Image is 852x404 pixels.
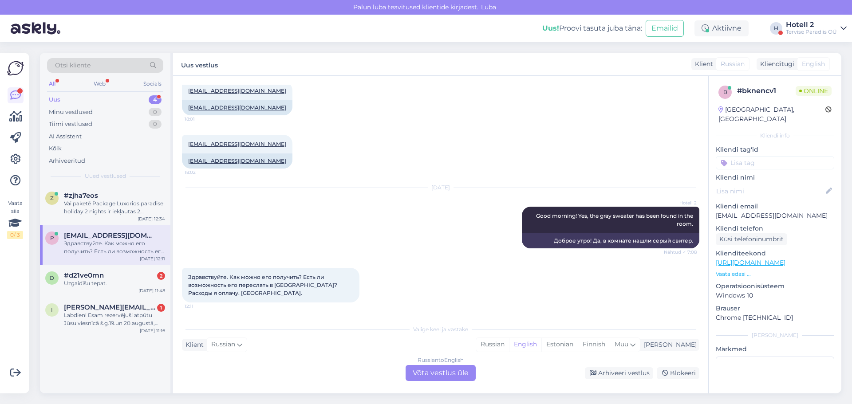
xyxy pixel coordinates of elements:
p: [EMAIL_ADDRESS][DOMAIN_NAME] [716,211,834,220]
span: plejada@list.ru [64,231,156,239]
div: Valige keel ja vastake [182,326,699,333]
a: [EMAIL_ADDRESS][DOMAIN_NAME] [188,157,286,164]
p: Kliendi nimi [716,173,834,182]
b: Uus! [542,24,559,32]
span: Nähtud ✓ 7:08 [663,249,697,255]
div: [PERSON_NAME] [716,331,834,339]
a: Hotell 2Tervise Paradiis OÜ [786,21,847,35]
span: Otsi kliente [55,61,91,70]
div: Socials [142,78,163,90]
div: 0 / 3 [7,231,23,239]
div: Uus [49,95,60,104]
span: Hotell 2 [663,200,697,206]
div: Здравствуйте. Как можно его получить? Есть ли возможность его переслать в [GEOGRAPHIC_DATA]? Расх... [64,239,165,255]
p: Brauser [716,304,834,313]
div: Russian [476,338,509,351]
span: p [50,235,54,241]
div: [DATE] 12:34 [138,216,165,222]
span: 18:02 [185,169,218,176]
a: [EMAIL_ADDRESS][DOMAIN_NAME] [188,87,286,94]
div: Russian to English [418,356,464,364]
div: Vaata siia [7,199,23,239]
div: Tervise Paradiis OÜ [786,28,837,35]
img: Askly Logo [7,60,24,77]
div: 0 [149,108,162,117]
div: [DATE] [182,184,699,192]
div: Vai paketē Package Luxorios paradise holiday 2 nights ir iekļautas 2 procedūras katram cilvēkam? ... [64,200,165,216]
span: Russian [211,340,235,349]
div: Finnish [578,338,610,351]
p: Operatsioonisüsteem [716,282,834,291]
p: Kliendi email [716,202,834,211]
span: Good morning! Yes, the gray sweater has been found in the room. [536,212,694,227]
div: H [770,22,782,35]
span: 12:11 [185,303,218,310]
div: Tiimi vestlused [49,120,92,129]
div: # bknencv1 [737,86,796,96]
span: Здравствуйте. Как можно его получить? Есть ли возможность его переслать в [GEOGRAPHIC_DATA]? Расх... [188,274,339,296]
div: Klient [182,340,204,349]
div: 0 [149,120,162,129]
span: Online [796,86,832,96]
div: [DATE] 11:16 [140,327,165,334]
button: Emailid [646,20,684,37]
div: 1 [157,304,165,312]
div: Uzgaidīšu tepat. [64,279,165,287]
div: Kliendi info [716,132,834,140]
div: Võta vestlus üle [406,365,476,381]
span: #d21ve0mn [64,271,104,279]
p: Kliendi tag'id [716,145,834,154]
span: d [50,275,54,281]
div: [DATE] 11:48 [138,287,165,294]
div: Labdien! Esam rezervējuši atpūtu Jūsu viesnīcā š.g.19.un 20.augustā, vēlos noskaidrot vai šajos d... [64,311,165,327]
div: 4 [149,95,162,104]
a: [EMAIL_ADDRESS][DOMAIN_NAME] [188,104,286,111]
span: inga.keisa@inbox.lv [64,303,156,311]
input: Lisa nimi [716,186,824,196]
div: Küsi telefoninumbrit [716,233,787,245]
a: [EMAIL_ADDRESS][DOMAIN_NAME] [188,141,286,147]
div: Aktiivne [694,20,749,36]
span: Uued vestlused [85,172,126,180]
input: Lisa tag [716,156,834,169]
div: [GEOGRAPHIC_DATA], [GEOGRAPHIC_DATA] [718,105,825,124]
span: i [51,306,53,313]
div: Klient [691,59,713,69]
div: Arhiveeritud [49,157,85,165]
span: Muu [615,340,628,348]
div: 2 [157,272,165,280]
span: b [723,89,727,95]
div: Arhiveeri vestlus [585,367,653,379]
div: Estonian [541,338,578,351]
span: #zjha7eos [64,192,98,200]
p: Märkmed [716,345,834,354]
div: All [47,78,57,90]
p: Chrome [TECHNICAL_ID] [716,313,834,322]
span: z [50,195,54,201]
div: Blokeeri [657,367,699,379]
div: Hotell 2 [786,21,837,28]
div: Minu vestlused [49,108,93,117]
p: Klienditeekond [716,249,834,258]
div: [DATE] 12:11 [140,255,165,262]
p: Windows 10 [716,291,834,300]
div: Kõik [49,144,62,153]
span: Luba [478,3,499,11]
div: Web [92,78,107,90]
div: Proovi tasuta juba täna: [542,23,642,34]
p: Vaata edasi ... [716,270,834,278]
div: Доброе утро! Да, в комнате нашли серый свитер. [522,233,699,248]
div: Klienditugi [757,59,794,69]
a: [URL][DOMAIN_NAME] [716,259,785,267]
span: 18:01 [185,116,218,122]
div: AI Assistent [49,132,82,141]
p: Kliendi telefon [716,224,834,233]
span: English [802,59,825,69]
label: Uus vestlus [181,58,218,70]
div: [PERSON_NAME] [640,340,697,349]
div: English [509,338,541,351]
span: Russian [721,59,745,69]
